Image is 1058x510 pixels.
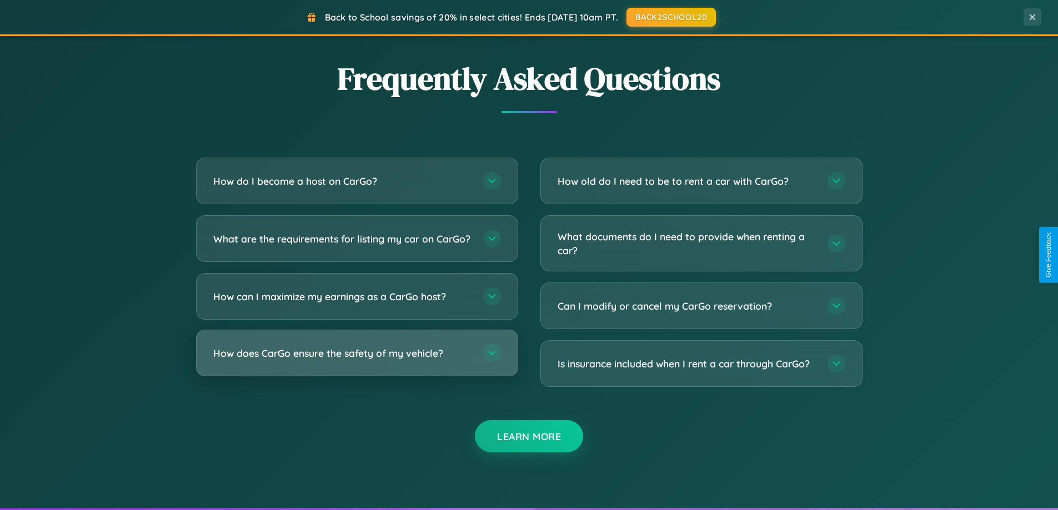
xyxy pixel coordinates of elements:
[196,57,863,100] h2: Frequently Asked Questions
[558,174,816,188] h3: How old do I need to be to rent a car with CarGo?
[213,290,472,304] h3: How can I maximize my earnings as a CarGo host?
[558,230,816,257] h3: What documents do I need to provide when renting a car?
[558,299,816,313] h3: Can I modify or cancel my CarGo reservation?
[325,12,618,23] span: Back to School savings of 20% in select cities! Ends [DATE] 10am PT.
[213,174,472,188] h3: How do I become a host on CarGo?
[1045,233,1052,277] div: Give Feedback
[558,357,816,371] h3: Is insurance included when I rent a car through CarGo?
[213,346,472,360] h3: How does CarGo ensure the safety of my vehicle?
[213,232,472,246] h3: What are the requirements for listing my car on CarGo?
[475,420,583,452] button: Learn More
[626,8,716,27] button: BACK2SCHOOL20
